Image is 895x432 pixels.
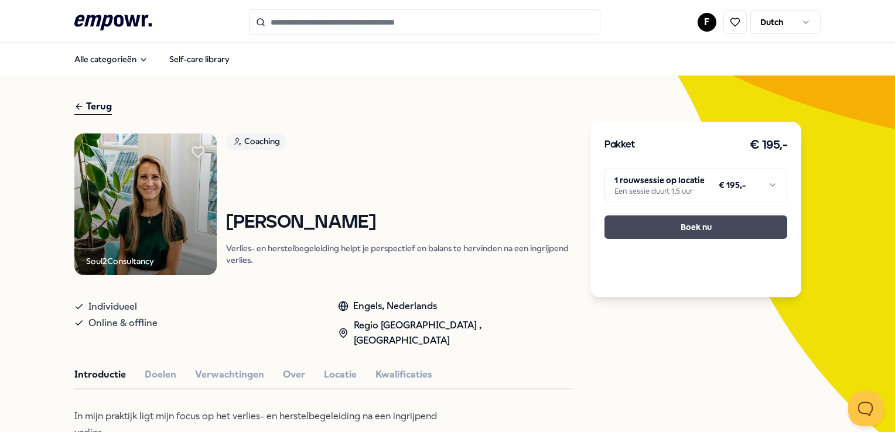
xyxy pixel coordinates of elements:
img: Product Image [74,133,216,275]
button: Locatie [324,367,357,382]
span: Online & offline [88,315,158,331]
p: Verlies- en herstelbegeleiding helpt je perspectief en balans te hervinden na een ingrijpend verl... [226,242,572,266]
h1: [PERSON_NAME] [226,212,572,233]
button: F [698,13,716,32]
button: Kwalificaties [375,367,432,382]
button: Alle categorieën [65,47,158,71]
div: Terug [74,99,112,115]
iframe: Help Scout Beacon - Open [848,391,883,426]
h3: € 195,- [750,136,788,155]
div: Soul2Consultancy [86,255,154,268]
input: Search for products, categories or subcategories [249,9,600,35]
a: Self-care library [160,47,239,71]
button: Doelen [145,367,176,382]
span: Individueel [88,299,137,315]
div: Regio [GEOGRAPHIC_DATA] , [GEOGRAPHIC_DATA] [338,318,572,348]
h3: Pakket [604,138,635,153]
button: Verwachtingen [195,367,264,382]
a: Coaching [226,133,572,154]
nav: Main [65,47,239,71]
button: Boek nu [604,215,787,239]
button: Over [283,367,305,382]
div: Engels, Nederlands [338,299,572,314]
div: Coaching [226,133,286,150]
button: Introductie [74,367,126,382]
